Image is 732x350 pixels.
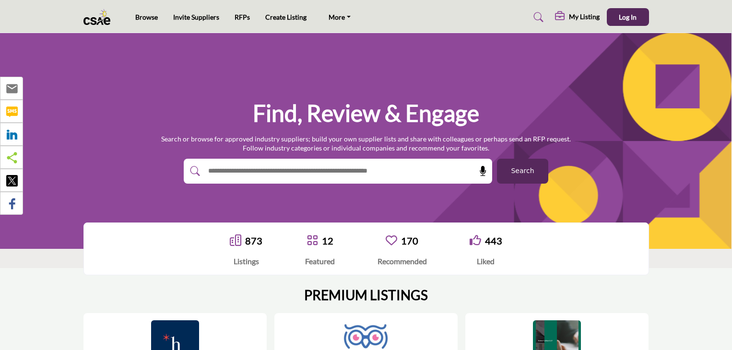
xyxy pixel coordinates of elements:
[401,235,418,246] a: 170
[253,98,479,128] h1: Find, Review & Engage
[378,256,427,267] div: Recommended
[230,256,262,267] div: Listings
[569,12,600,21] h5: My Listing
[265,13,307,21] a: Create Listing
[386,234,397,247] a: Go to Recommended
[135,13,158,21] a: Browse
[322,235,333,246] a: 12
[173,13,219,21] a: Invite Suppliers
[524,10,550,25] a: Search
[307,234,318,247] a: Go to Featured
[235,13,250,21] a: RFPs
[245,235,262,246] a: 873
[607,8,649,26] button: Log In
[619,13,637,21] span: Log In
[511,166,534,176] span: Search
[322,11,357,24] a: More
[83,9,116,25] img: Site Logo
[470,256,502,267] div: Liked
[470,234,481,246] i: Go to Liked
[305,256,335,267] div: Featured
[161,134,571,153] p: Search or browse for approved industry suppliers; build your own supplier lists and share with co...
[497,159,548,184] button: Search
[485,235,502,246] a: 443
[304,287,428,303] h2: PREMIUM LISTINGS
[555,12,600,23] div: My Listing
